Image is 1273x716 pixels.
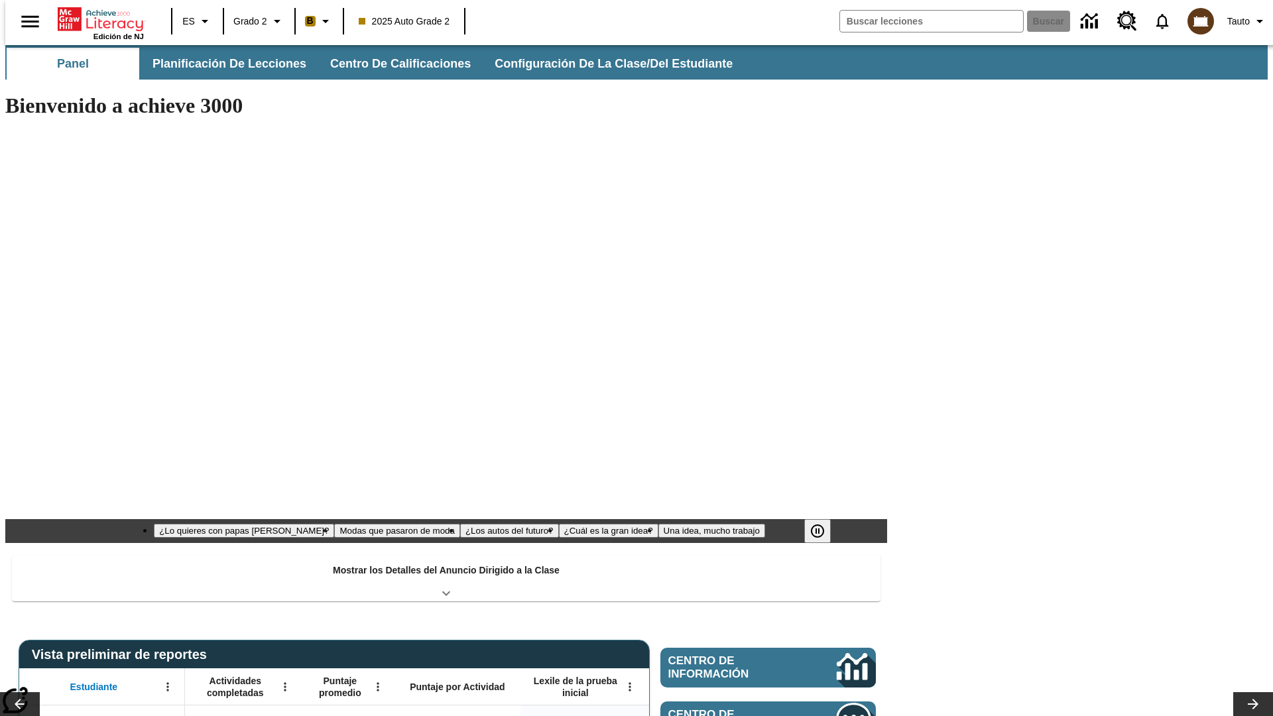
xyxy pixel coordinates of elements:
[660,648,876,687] a: Centro de información
[275,677,295,697] button: Abrir menú
[559,524,658,538] button: Diapositiva 4 ¿Cuál es la gran idea?
[1222,9,1273,33] button: Perfil/Configuración
[182,15,195,29] span: ES
[300,9,339,33] button: Boost El color de la clase es anaranjado claro. Cambiar el color de la clase.
[308,675,372,699] span: Puntaje promedio
[1180,4,1222,38] button: Escoja un nuevo avatar
[527,675,624,699] span: Lexile de la prueba inicial
[668,654,792,681] span: Centro de información
[1227,15,1250,29] span: Tauto
[158,677,178,697] button: Abrir menú
[334,524,459,538] button: Diapositiva 2 Modas que pasaron de moda
[32,647,213,662] span: Vista preliminar de reportes
[5,45,1268,80] div: Subbarra de navegación
[58,5,144,40] div: Portada
[333,564,560,577] p: Mostrar los Detalles del Anuncio Dirigido a la Clase
[1233,692,1273,716] button: Carrusel de lecciones, seguir
[5,48,745,80] div: Subbarra de navegación
[93,32,144,40] span: Edición de NJ
[359,15,450,29] span: 2025 Auto Grade 2
[5,93,887,118] h1: Bienvenido a achieve 3000
[142,48,317,80] button: Planificación de lecciones
[1145,4,1180,38] a: Notificaciones
[804,519,844,543] div: Pausar
[7,48,139,80] button: Panel
[460,524,559,538] button: Diapositiva 3 ¿Los autos del futuro?
[11,2,50,41] button: Abrir el menú lateral
[804,519,831,543] button: Pausar
[1073,3,1109,40] a: Centro de información
[154,524,334,538] button: Diapositiva 1 ¿Lo quieres con papas fritas?
[233,15,267,29] span: Grado 2
[1187,8,1214,34] img: avatar image
[176,9,219,33] button: Lenguaje: ES, Selecciona un idioma
[1109,3,1145,39] a: Centro de recursos, Se abrirá en una pestaña nueva.
[620,677,640,697] button: Abrir menú
[12,556,880,601] div: Mostrar los Detalles del Anuncio Dirigido a la Clase
[228,9,290,33] button: Grado: Grado 2, Elige un grado
[320,48,481,80] button: Centro de calificaciones
[368,677,388,697] button: Abrir menú
[70,681,118,693] span: Estudiante
[58,6,144,32] a: Portada
[484,48,743,80] button: Configuración de la clase/del estudiante
[658,524,765,538] button: Diapositiva 5 Una idea, mucho trabajo
[410,681,505,693] span: Puntaje por Actividad
[840,11,1023,32] input: Buscar campo
[307,13,314,29] span: B
[192,675,279,699] span: Actividades completadas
